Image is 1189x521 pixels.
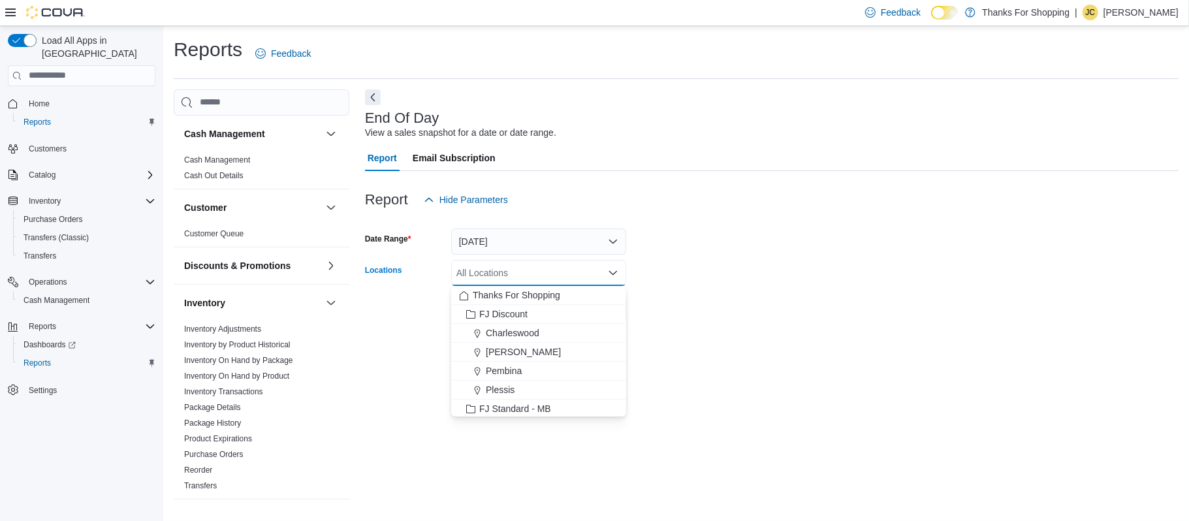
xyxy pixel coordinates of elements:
[365,126,556,140] div: View a sales snapshot for a date or date range.
[184,339,291,350] span: Inventory by Product Historical
[365,265,402,276] label: Locations
[365,192,408,208] h3: Report
[184,450,244,459] a: Purchase Orders
[13,210,161,229] button: Purchase Orders
[13,291,161,309] button: Cash Management
[184,127,321,140] button: Cash Management
[451,229,626,255] button: [DATE]
[451,343,626,362] button: [PERSON_NAME]
[451,286,626,305] button: Thanks For Shopping
[486,326,539,339] span: Charleswood
[24,319,61,334] button: Reports
[24,167,61,183] button: Catalog
[18,337,81,353] a: Dashboards
[323,295,339,311] button: Inventory
[413,145,496,171] span: Email Subscription
[24,193,155,209] span: Inventory
[29,144,67,154] span: Customers
[18,114,155,130] span: Reports
[486,364,522,377] span: Pembina
[3,317,161,336] button: Reports
[473,289,560,302] span: Thanks For Shopping
[174,226,349,247] div: Customer
[184,355,293,366] span: Inventory On Hand by Package
[3,166,161,184] button: Catalog
[29,99,50,109] span: Home
[24,167,155,183] span: Catalog
[368,145,397,171] span: Report
[29,385,57,396] span: Settings
[184,229,244,239] span: Customer Queue
[29,321,56,332] span: Reports
[881,6,921,19] span: Feedback
[982,5,1070,20] p: Thanks For Shopping
[26,6,85,19] img: Cova
[323,126,339,142] button: Cash Management
[184,356,293,365] a: Inventory On Hand by Package
[24,117,51,127] span: Reports
[13,229,161,247] button: Transfers (Classic)
[13,247,161,265] button: Transfers
[184,402,241,413] span: Package Details
[29,277,67,287] span: Operations
[184,371,289,381] a: Inventory On Hand by Product
[184,324,261,334] a: Inventory Adjustments
[451,381,626,400] button: Plessis
[13,336,161,354] a: Dashboards
[24,96,55,112] a: Home
[37,34,155,60] span: Load All Apps in [GEOGRAPHIC_DATA]
[24,140,155,157] span: Customers
[24,274,155,290] span: Operations
[451,362,626,381] button: Pembina
[365,89,381,105] button: Next
[479,308,528,321] span: FJ Discount
[18,292,95,308] a: Cash Management
[608,268,618,278] button: Close list of options
[419,187,513,213] button: Hide Parameters
[24,214,83,225] span: Purchase Orders
[184,465,212,475] span: Reorder
[1103,5,1179,20] p: [PERSON_NAME]
[184,127,265,140] h3: Cash Management
[24,95,155,112] span: Home
[18,114,56,130] a: Reports
[184,481,217,491] span: Transfers
[29,170,55,180] span: Catalog
[3,273,161,291] button: Operations
[323,258,339,274] button: Discounts & Promotions
[24,358,51,368] span: Reports
[3,139,161,158] button: Customers
[184,201,227,214] h3: Customer
[365,234,411,244] label: Date Range
[3,192,161,210] button: Inventory
[18,212,88,227] a: Purchase Orders
[174,152,349,189] div: Cash Management
[24,381,155,398] span: Settings
[184,403,241,412] a: Package Details
[439,193,508,206] span: Hide Parameters
[323,200,339,215] button: Customer
[24,383,62,398] a: Settings
[8,89,155,434] nav: Complex example
[184,418,241,428] span: Package History
[184,155,250,165] span: Cash Management
[24,274,72,290] button: Operations
[184,340,291,349] a: Inventory by Product Historical
[13,113,161,131] button: Reports
[184,387,263,397] span: Inventory Transactions
[24,319,155,334] span: Reports
[18,230,94,245] a: Transfers (Classic)
[18,248,155,264] span: Transfers
[3,94,161,113] button: Home
[24,339,76,350] span: Dashboards
[486,383,515,396] span: Plessis
[24,193,66,209] button: Inventory
[931,6,959,20] input: Dark Mode
[18,212,155,227] span: Purchase Orders
[184,201,321,214] button: Customer
[365,110,439,126] h3: End Of Day
[24,141,72,157] a: Customers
